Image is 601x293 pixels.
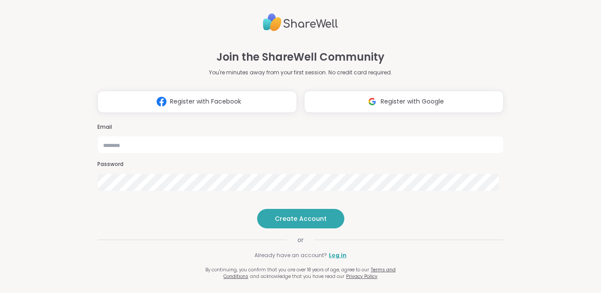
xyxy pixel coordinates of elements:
h3: Email [97,123,504,131]
img: ShareWell Logomark [364,93,381,110]
button: Register with Google [304,91,504,113]
span: or [287,235,314,244]
button: Create Account [257,209,344,228]
h3: Password [97,161,504,168]
span: Register with Google [381,97,444,106]
p: You're minutes away from your first session. No credit card required. [209,69,392,77]
span: and acknowledge that you have read our [250,273,344,280]
span: Already have an account? [254,251,327,259]
a: Privacy Policy [346,273,378,280]
span: Register with Facebook [170,97,241,106]
span: By continuing, you confirm that you are over 18 years of age, agree to our [205,266,369,273]
h1: Join the ShareWell Community [216,49,385,65]
img: ShareWell Logomark [153,93,170,110]
a: Terms and Conditions [223,266,396,280]
span: Create Account [275,214,327,223]
button: Register with Facebook [97,91,297,113]
img: ShareWell Logo [263,10,338,35]
a: Log in [329,251,347,259]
